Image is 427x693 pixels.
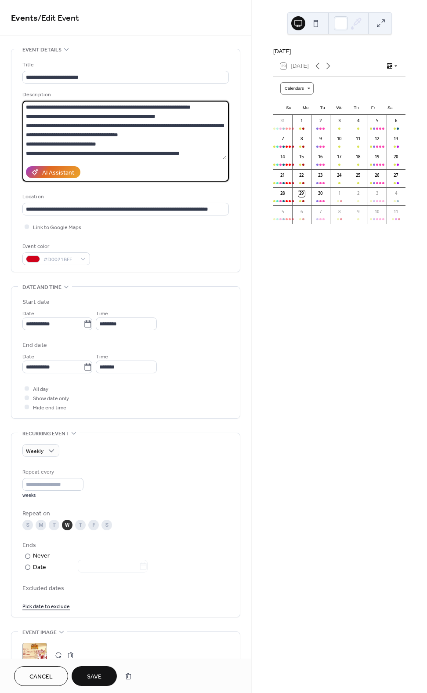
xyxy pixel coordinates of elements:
[374,190,380,197] div: 3
[317,172,323,179] div: 23
[96,352,108,361] span: Time
[280,100,297,114] div: Su
[22,242,88,251] div: Event color
[355,118,361,124] div: 4
[297,100,314,114] div: Mo
[298,209,304,215] div: 6
[22,45,62,55] span: Event details
[22,602,70,611] span: Pick date to exclude
[317,209,323,215] div: 7
[33,394,69,403] span: Show date only
[49,520,59,530] div: T
[22,429,69,438] span: Recurring event
[42,168,74,178] div: AI Assistant
[393,118,399,124] div: 6
[317,136,323,142] div: 9
[279,154,286,160] div: 14
[22,298,50,307] div: Start date
[298,154,304,160] div: 15
[273,47,405,55] div: [DATE]
[393,154,399,160] div: 20
[33,403,66,412] span: Hide end time
[96,309,108,318] span: Time
[336,154,342,160] div: 17
[279,190,286,197] div: 28
[374,118,380,124] div: 5
[355,209,361,215] div: 9
[331,100,347,114] div: We
[317,118,323,124] div: 2
[22,541,227,550] div: Ends
[33,551,50,561] div: Never
[393,172,399,179] div: 27
[279,136,286,142] div: 7
[355,154,361,160] div: 18
[336,172,342,179] div: 24
[355,136,361,142] div: 11
[22,283,62,292] span: Date and time
[336,209,342,215] div: 8
[317,154,323,160] div: 16
[38,10,79,27] span: / Edit Event
[14,666,68,686] button: Cancel
[298,190,304,197] div: 29
[22,60,227,69] div: Title
[317,190,323,197] div: 30
[314,100,331,114] div: Tu
[22,628,57,637] span: Event image
[365,100,381,114] div: Fr
[22,492,83,499] div: weeks
[279,172,286,179] div: 21
[279,118,286,124] div: 31
[393,136,399,142] div: 13
[22,643,47,667] div: ;
[336,190,342,197] div: 1
[393,190,399,197] div: 4
[279,209,286,215] div: 5
[22,509,227,518] div: Repeat on
[355,190,361,197] div: 2
[22,584,229,593] span: Excluded dates
[22,90,227,99] div: Description
[336,136,342,142] div: 10
[298,136,304,142] div: 8
[22,467,82,477] div: Repeat every
[348,100,365,114] div: Th
[22,352,34,361] span: Date
[88,520,99,530] div: F
[101,520,112,530] div: S
[29,672,53,682] span: Cancel
[26,166,80,178] button: AI Assistant
[72,666,117,686] button: Save
[336,118,342,124] div: 3
[374,136,380,142] div: 12
[33,562,148,573] div: Date
[87,672,101,682] span: Save
[26,446,43,456] span: Weekly
[355,172,361,179] div: 25
[374,209,380,215] div: 10
[382,100,398,114] div: Sa
[374,172,380,179] div: 26
[298,172,304,179] div: 22
[75,520,86,530] div: T
[22,341,47,350] div: End date
[43,255,76,264] span: #D0021BFF
[33,223,81,232] span: Link to Google Maps
[22,192,227,201] div: Location
[298,118,304,124] div: 1
[374,154,380,160] div: 19
[22,520,33,530] div: S
[33,385,48,394] span: All day
[36,520,46,530] div: M
[393,209,399,215] div: 11
[62,520,72,530] div: W
[11,10,38,27] a: Events
[22,309,34,318] span: Date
